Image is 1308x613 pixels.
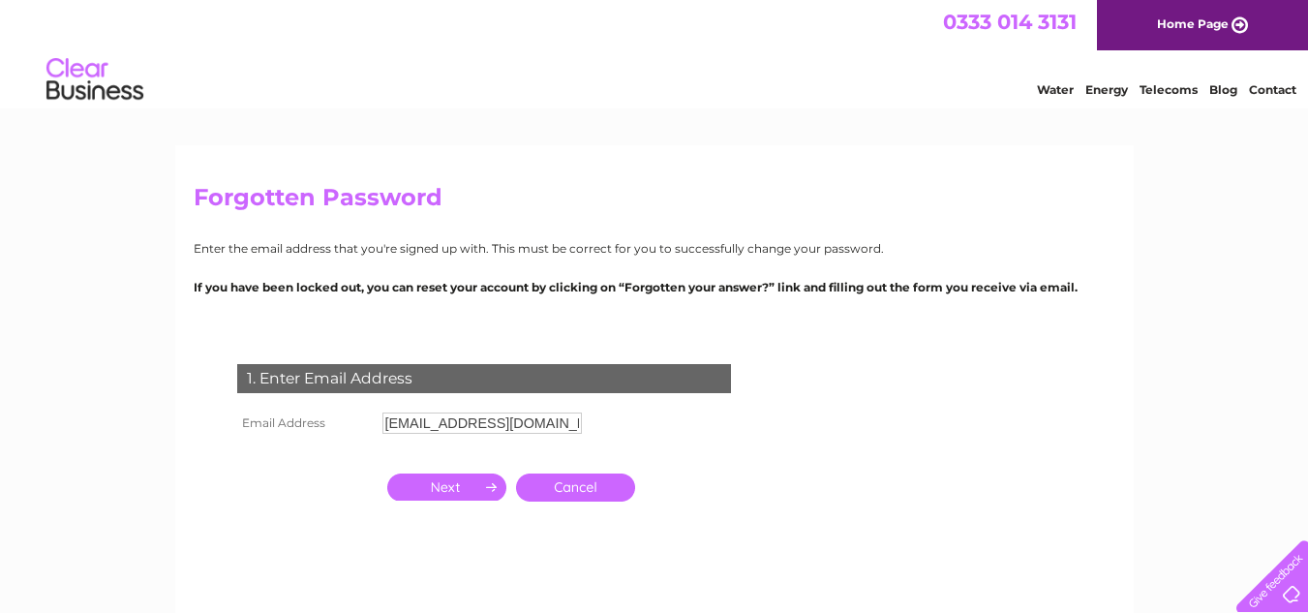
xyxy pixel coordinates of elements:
[1209,82,1237,97] a: Blog
[194,278,1115,296] p: If you have been locked out, you can reset your account by clicking on “Forgotten your answer?” l...
[1037,82,1074,97] a: Water
[237,364,731,393] div: 1. Enter Email Address
[1249,82,1296,97] a: Contact
[1140,82,1198,97] a: Telecoms
[232,408,378,439] th: Email Address
[1085,82,1128,97] a: Energy
[943,10,1077,34] a: 0333 014 3131
[46,50,144,109] img: logo.png
[516,474,635,502] a: Cancel
[198,11,1112,94] div: Clear Business is a trading name of Verastar Limited (registered in [GEOGRAPHIC_DATA] No. 3667643...
[194,184,1115,221] h2: Forgotten Password
[194,239,1115,258] p: Enter the email address that you're signed up with. This must be correct for you to successfully ...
